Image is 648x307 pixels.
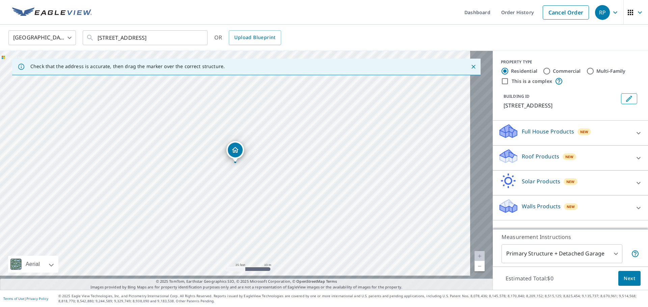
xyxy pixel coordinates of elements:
p: Measurement Instructions [502,233,639,241]
div: Primary Structure + Detached Garage [502,244,622,263]
p: Roof Products [522,152,559,160]
div: PROPERTY TYPE [501,59,640,65]
p: [STREET_ADDRESS] [504,101,618,110]
p: Estimated Total: $0 [500,271,559,286]
a: Upload Blueprint [229,30,281,45]
label: Multi-Family [596,68,626,74]
input: Search by address or latitude-longitude [98,28,194,47]
span: Your report will include the primary structure and a detached garage if one exists. [631,250,639,258]
div: Roof ProductsNew [498,148,643,167]
div: RP [595,5,610,20]
label: Commercial [553,68,581,74]
button: Close [469,62,478,71]
span: New [580,129,589,134]
span: New [567,204,575,209]
span: Upload Blueprint [234,33,275,42]
a: Cancel Order [543,5,589,20]
label: This is a complex [512,78,552,85]
a: OpenStreetMap [296,279,325,284]
a: Current Level 20, Zoom Out [475,261,485,271]
p: Walls Products [522,202,561,210]
button: Next [618,271,641,286]
div: Aerial [8,256,58,273]
a: Current Level 20, Zoom In Disabled [475,251,485,261]
p: © 2025 Eagle View Technologies, Inc. and Pictometry International Corp. All Rights Reserved. Repo... [58,294,645,304]
div: Aerial [24,256,42,273]
div: [GEOGRAPHIC_DATA] [8,28,76,47]
div: Dropped pin, building 1, Residential property, 200 Lake Ned Rd Winter Haven, FL 33884 [226,141,244,162]
p: Full House Products [522,127,574,135]
p: | [3,297,48,301]
span: New [565,154,574,159]
a: Privacy Policy [26,296,48,301]
p: Solar Products [522,177,560,185]
span: New [566,179,575,184]
span: Next [624,274,635,283]
div: Solar ProductsNew [498,173,643,192]
button: Edit building 1 [621,93,637,104]
p: Check that the address is accurate, then drag the marker over the correct structure. [30,63,225,69]
label: Residential [511,68,537,74]
a: Terms of Use [3,296,24,301]
div: Walls ProductsNew [498,198,643,217]
a: Terms [326,279,337,284]
img: EV Logo [12,7,92,18]
div: Full House ProductsNew [498,123,643,143]
span: © 2025 TomTom, Earthstar Geographics SIO, © 2025 Microsoft Corporation, © [156,279,337,284]
div: OR [214,30,281,45]
p: BUILDING ID [504,93,530,99]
